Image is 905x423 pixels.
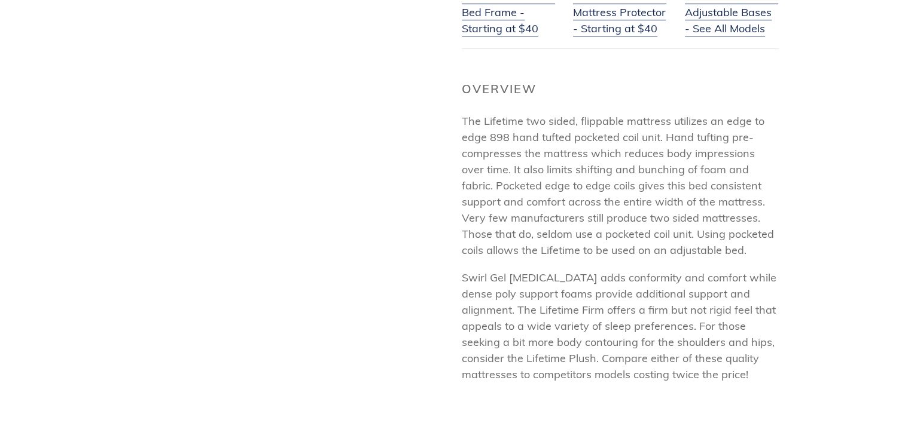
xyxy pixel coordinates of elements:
span: Swirl Gel [MEDICAL_DATA] adds conformity and comfort while dense poly support foams provide addit... [462,271,776,381]
h2: Overview [462,82,779,96]
span: The Lifetime two sided, flippable mattress utilizes an edge to edge 898 hand tufted pocketed coil... [462,114,774,257]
